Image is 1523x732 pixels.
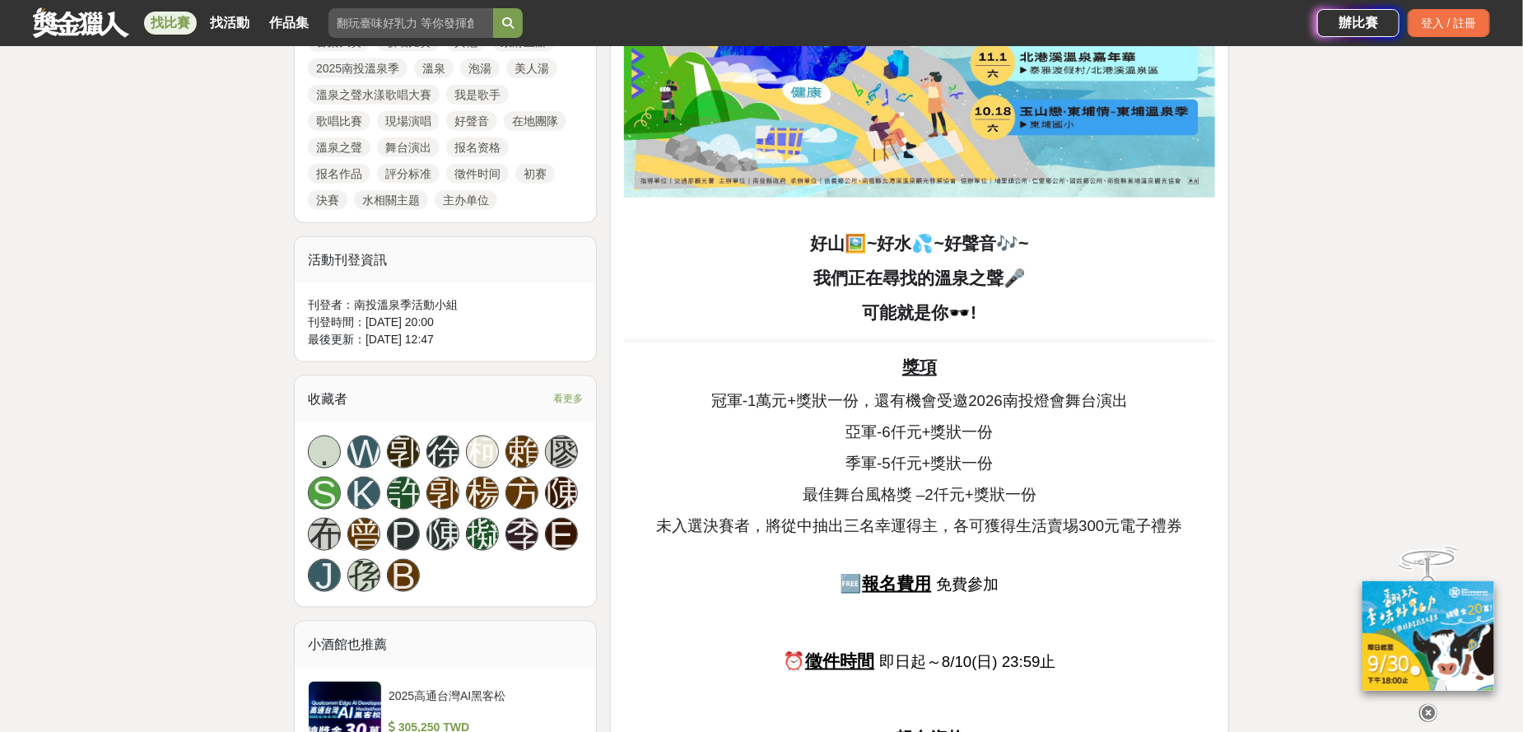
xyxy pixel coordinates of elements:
a: 擬 [466,518,499,551]
a: 溫泉 [414,58,454,78]
a: 2025南投溫泉季 [308,58,408,78]
a: 初赛 [515,164,555,184]
span: 最佳舞台風格獎 –2仟元+獎狀一份 [803,486,1036,503]
a: 郭 [426,477,459,510]
a: 方 [505,477,538,510]
a: E [545,518,578,551]
strong: ⏰ [783,651,879,671]
a: 賴 [505,436,538,469]
a: W [347,436,380,469]
a: B [387,559,420,592]
a: 徐 [426,436,459,469]
a: . [308,436,341,469]
a: 溫泉之聲水漾歌唱大賽 [308,85,440,105]
a: 郭 [387,436,420,469]
span: 看更多 [553,389,583,408]
u: 獎項 [902,357,937,377]
a: 报名作品 [308,164,370,184]
span: 未入選決賽者，將從中抽出三名幸運得主，各可獲得生活賣埸300元電子禮券 [656,517,1182,534]
a: 現場演唱 [377,111,440,131]
span: 季軍-5仟元+獎狀一份 [845,455,993,472]
span: 冠軍-1萬元+獎狀一份，還有機會受邀2026南投燈會舞台演出 [711,392,1128,409]
div: 刊登時間： [DATE] 20:00 [308,314,583,331]
a: 李 [505,518,538,551]
div: 活動刊登資訊 [295,237,596,283]
div: 最後更新： [DATE] 12:47 [308,331,583,348]
span: 即日起～8/10(日) 23:59止 [879,653,1056,670]
a: 在地團隊 [504,111,566,131]
a: 找比賽 [144,12,197,35]
u: 徵件時間 [805,651,874,671]
a: 曾 [347,518,380,551]
strong: 🆓 [841,574,937,594]
a: 評分标准 [377,164,440,184]
span: 亞軍-6仟元+獎狀一份 [845,423,993,441]
a: 美人湯 [506,58,557,78]
span: 收藏者 [308,392,347,406]
a: 好聲音 [446,111,497,131]
a: 泡湯 [460,58,500,78]
a: 柯 [466,436,499,469]
a: 陳 [545,477,578,510]
img: ff197300-f8ee-455f-a0ae-06a3645bc375.jpg [1362,581,1494,691]
strong: 我們正在尋找的溫泉之聲🎤 [813,268,1026,288]
a: S [308,477,341,510]
a: 水相關主题 [354,190,428,210]
a: 舞台演出 [377,138,440,157]
a: 布 [308,518,341,551]
a: 楊 [466,477,499,510]
a: 孫 [347,559,380,592]
a: 报名资格 [446,138,509,157]
a: 溫泉之聲 [308,138,370,157]
div: 登入 / 註冊 [1408,9,1490,37]
strong: 可能就是你🕶️! [862,303,976,323]
a: 陳 [426,518,459,551]
div: 2025高通台灣AI黑客松 [389,688,576,719]
a: 辦比賽 [1317,9,1400,37]
a: 主办单位 [435,190,497,210]
span: 免費參加 [936,576,999,593]
a: J [308,559,341,592]
a: P [387,518,420,551]
a: 決賽 [308,190,347,210]
a: 我是歌手 [446,85,509,105]
a: 許 [387,477,420,510]
a: 找活動 [203,12,256,35]
input: 翻玩臺味好乳力 等你發揮創意！ [328,8,493,38]
a: 歌唱比賽 [308,111,370,131]
u: 報名費用 [863,574,932,594]
a: 作品集 [263,12,315,35]
strong: 好山🖼️~好水💦~好聲音🎶~ [810,234,1028,254]
div: 小酒館也推薦 [295,622,596,668]
div: 刊登者： 南投溫泉季活動小組 [308,296,583,314]
a: 廖 [545,436,578,469]
a: 徵件时间 [446,164,509,184]
a: K [347,477,380,510]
